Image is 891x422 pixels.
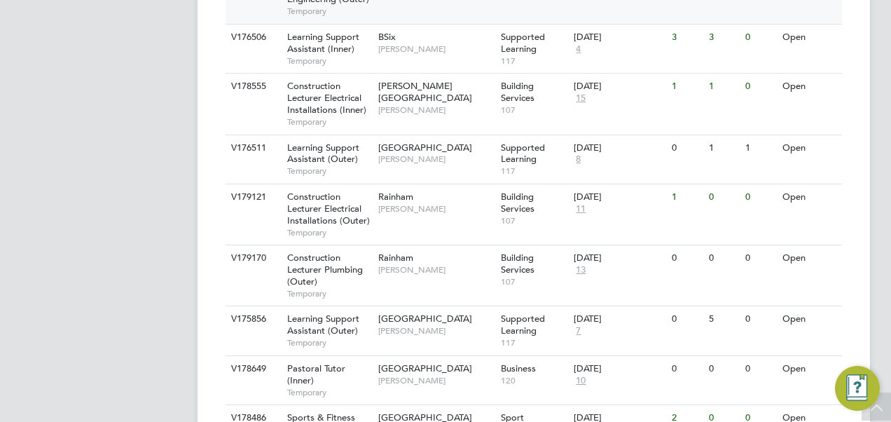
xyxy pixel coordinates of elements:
[779,306,840,332] div: Open
[742,25,778,50] div: 0
[705,245,742,271] div: 0
[228,135,277,161] div: V176511
[668,25,705,50] div: 3
[287,387,371,398] span: Temporary
[574,32,665,43] div: [DATE]
[228,25,277,50] div: V176506
[378,375,494,386] span: [PERSON_NAME]
[378,80,472,104] span: [PERSON_NAME][GEOGRAPHIC_DATA]
[378,325,494,336] span: [PERSON_NAME]
[835,366,880,411] button: Engage Resource Center
[501,165,567,177] span: 117
[287,288,371,299] span: Temporary
[705,135,742,161] div: 1
[378,252,413,264] span: Rainham
[668,74,705,100] div: 1
[779,74,840,100] div: Open
[228,306,277,332] div: V175856
[574,264,588,276] span: 13
[228,356,277,382] div: V178649
[287,227,371,238] span: Temporary
[378,264,494,275] span: [PERSON_NAME]
[574,93,588,104] span: 15
[228,245,277,271] div: V179170
[287,362,345,386] span: Pastoral Tutor (Inner)
[501,362,536,374] span: Business
[287,31,359,55] span: Learning Support Assistant (Inner)
[378,31,396,43] span: BSix
[287,165,371,177] span: Temporary
[378,104,494,116] span: [PERSON_NAME]
[378,191,413,203] span: Rainham
[574,252,665,264] div: [DATE]
[501,142,545,165] span: Supported Learning
[574,313,665,325] div: [DATE]
[501,375,567,386] span: 120
[501,191,534,215] span: Building Services
[779,356,840,382] div: Open
[705,25,742,50] div: 3
[287,116,371,128] span: Temporary
[742,135,778,161] div: 1
[742,306,778,332] div: 0
[574,154,583,165] span: 8
[779,184,840,210] div: Open
[574,43,583,55] span: 4
[287,6,371,17] span: Temporary
[501,276,567,287] span: 107
[705,356,742,382] div: 0
[287,80,366,116] span: Construction Lecturer Electrical Installations (Inner)
[668,245,705,271] div: 0
[779,25,840,50] div: Open
[378,362,472,374] span: [GEOGRAPHIC_DATA]
[501,55,567,67] span: 117
[501,215,567,226] span: 107
[501,31,545,55] span: Supported Learning
[668,306,705,332] div: 0
[378,154,494,165] span: [PERSON_NAME]
[574,325,583,337] span: 7
[287,313,359,336] span: Learning Support Assistant (Outer)
[742,184,778,210] div: 0
[287,337,371,348] span: Temporary
[779,135,840,161] div: Open
[501,252,534,275] span: Building Services
[668,184,705,210] div: 1
[287,142,359,165] span: Learning Support Assistant (Outer)
[742,74,778,100] div: 0
[228,74,277,100] div: V178555
[501,337,567,348] span: 117
[378,43,494,55] span: [PERSON_NAME]
[742,356,778,382] div: 0
[705,74,742,100] div: 1
[287,191,370,226] span: Construction Lecturer Electrical Installations (Outer)
[287,55,371,67] span: Temporary
[501,80,534,104] span: Building Services
[501,313,545,336] span: Supported Learning
[779,245,840,271] div: Open
[501,104,567,116] span: 107
[574,142,665,154] div: [DATE]
[742,245,778,271] div: 0
[574,191,665,203] div: [DATE]
[287,252,363,287] span: Construction Lecturer Plumbing (Outer)
[574,203,588,215] span: 11
[705,306,742,332] div: 5
[705,184,742,210] div: 0
[574,363,665,375] div: [DATE]
[378,203,494,215] span: [PERSON_NAME]
[574,375,588,387] span: 10
[378,142,472,154] span: [GEOGRAPHIC_DATA]
[574,81,665,93] div: [DATE]
[228,184,277,210] div: V179121
[378,313,472,325] span: [GEOGRAPHIC_DATA]
[668,135,705,161] div: 0
[668,356,705,382] div: 0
